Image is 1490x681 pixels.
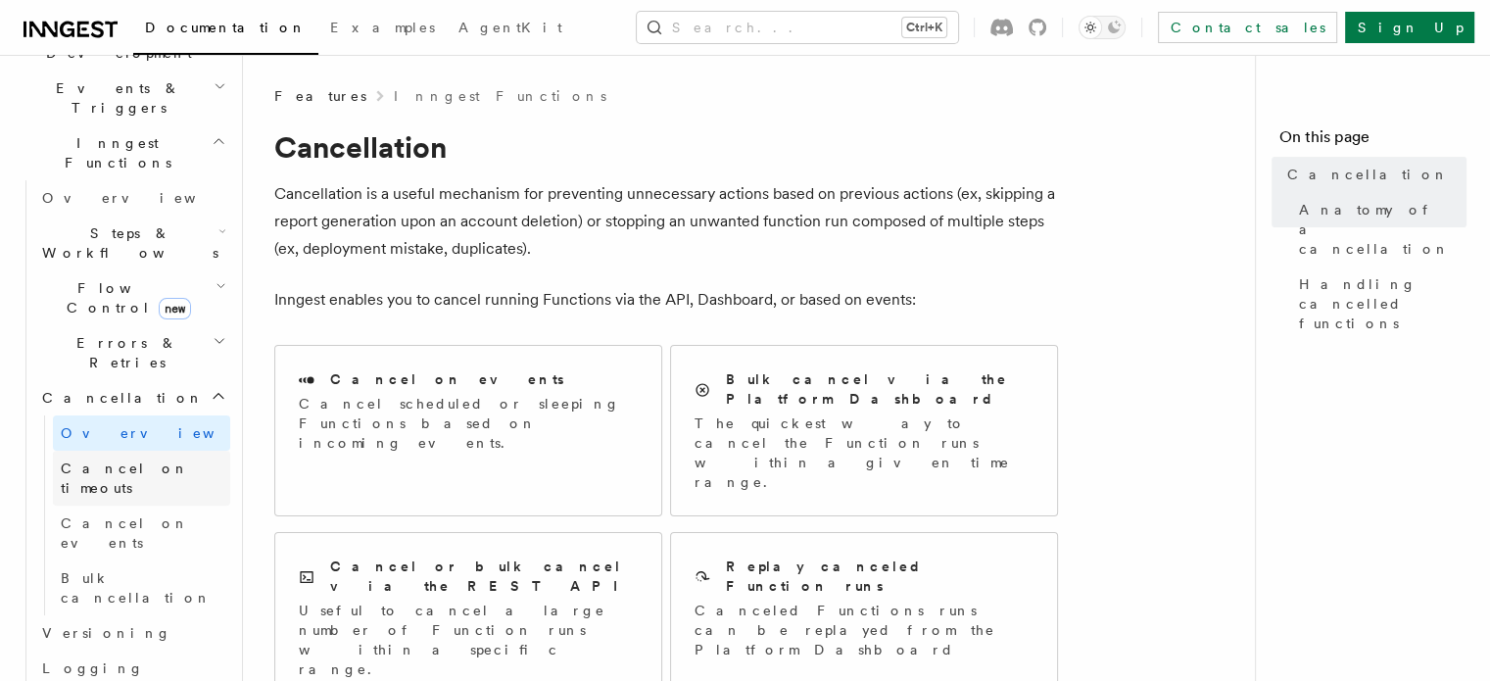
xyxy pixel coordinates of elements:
[274,286,1058,314] p: Inngest enables you to cancel running Functions via the API, Dashboard, or based on events:
[726,557,1033,596] h2: Replay canceled Function runs
[458,20,562,35] span: AgentKit
[34,415,230,615] div: Cancellation
[16,133,212,172] span: Inngest Functions
[274,345,662,516] a: Cancel on eventsCancel scheduled or sleeping Functions based on incoming events.
[53,506,230,560] a: Cancel on events
[53,560,230,615] a: Bulk cancellation
[1291,192,1466,267] a: Anatomy of a cancellation
[1291,267,1466,341] a: Handling cancelled functions
[16,71,230,125] button: Events & Triggers
[1279,157,1466,192] a: Cancellation
[394,86,606,106] a: Inngest Functions
[34,278,216,317] span: Flow Control
[34,380,230,415] button: Cancellation
[61,515,189,551] span: Cancel on events
[274,129,1058,165] h1: Cancellation
[16,78,214,118] span: Events & Triggers
[299,394,638,453] p: Cancel scheduled or sleeping Functions based on incoming events.
[145,20,307,35] span: Documentation
[34,615,230,651] a: Versioning
[34,325,230,380] button: Errors & Retries
[1299,200,1466,259] span: Anatomy of a cancellation
[695,413,1033,492] p: The quickest way to cancel the Function runs within a given time range.
[61,570,212,606] span: Bulk cancellation
[1158,12,1337,43] a: Contact sales
[53,415,230,451] a: Overview
[61,425,263,441] span: Overview
[42,660,144,676] span: Logging
[159,298,191,319] span: new
[34,216,230,270] button: Steps & Workflows
[133,6,318,55] a: Documentation
[330,557,638,596] h2: Cancel or bulk cancel via the REST API
[61,461,189,496] span: Cancel on timeouts
[16,125,230,180] button: Inngest Functions
[274,180,1058,263] p: Cancellation is a useful mechanism for preventing unnecessary actions based on previous actions (...
[726,369,1033,409] h2: Bulk cancel via the Platform Dashboard
[274,86,366,106] span: Features
[637,12,958,43] button: Search...Ctrl+K
[1079,16,1126,39] button: Toggle dark mode
[34,223,218,263] span: Steps & Workflows
[1299,274,1466,333] span: Handling cancelled functions
[1345,12,1474,43] a: Sign Up
[34,388,204,408] span: Cancellation
[34,180,230,216] a: Overview
[670,345,1058,516] a: Bulk cancel via the Platform DashboardThe quickest way to cancel the Function runs within a given...
[447,6,574,53] a: AgentKit
[1279,125,1466,157] h4: On this page
[330,20,435,35] span: Examples
[299,601,638,679] p: Useful to cancel a large number of Function runs within a specific range.
[902,18,946,37] kbd: Ctrl+K
[42,190,244,206] span: Overview
[34,270,230,325] button: Flow Controlnew
[318,6,447,53] a: Examples
[1287,165,1449,184] span: Cancellation
[34,333,213,372] span: Errors & Retries
[53,451,230,506] a: Cancel on timeouts
[695,601,1033,659] p: Canceled Functions runs can be replayed from the Platform Dashboard
[330,369,564,389] h2: Cancel on events
[42,625,171,641] span: Versioning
